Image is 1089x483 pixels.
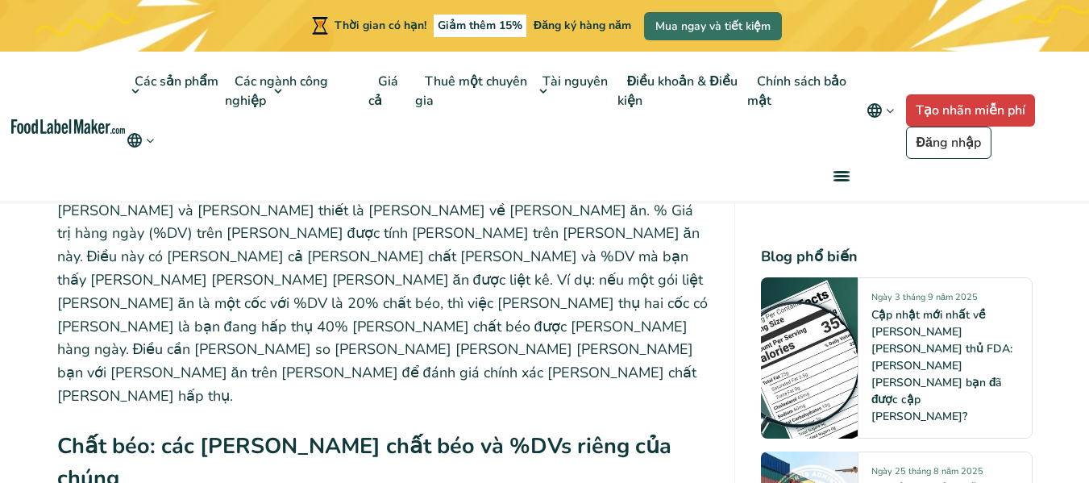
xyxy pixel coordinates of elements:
[761,247,858,266] font: Blog phổ biến
[368,73,398,110] font: Giá cả
[871,307,1012,424] a: Cập nhật mới nhất về [PERSON_NAME] [PERSON_NAME] thủ FDA: [PERSON_NAME] [PERSON_NAME] bạn đã được...
[655,19,771,34] font: Mua ngay và tiết kiệm
[415,73,527,110] font: Thuê một chuyên gia
[225,73,328,110] font: Các ngành công nghiệp
[125,131,156,150] button: Thay đổi ngôn ngữ
[368,52,398,131] a: Giá cả
[438,18,522,33] font: Giảm thêm 15%
[916,102,1025,119] font: Tạo nhãn miễn phí
[855,94,906,127] button: Thay đổi ngôn ngữ
[917,134,981,152] font: Đăng nhập
[542,73,608,90] font: Tài nguyên
[125,52,220,131] a: Các sản phẩm
[906,127,991,159] a: Đăng nhập
[747,73,846,110] font: Chính sách bảo mật
[871,465,983,477] font: Ngày 25 tháng 8 năm 2025
[533,52,609,131] a: Tài nguyên
[135,73,218,90] font: Các sản phẩm
[814,150,866,202] a: thực đơn
[871,291,978,303] font: Ngày 3 tháng 9 năm 2025
[617,73,738,110] font: Điều khoản & Điều kiện
[415,52,527,131] a: Thuê một chuyên gia
[11,119,126,135] a: Trang chủ của Food Label Maker
[534,18,631,33] font: Đăng ký hàng năm
[225,52,328,131] a: Các ngành công nghiệp
[57,177,708,406] font: , [PERSON_NAME] [PERSON_NAME] thụ thông [PERSON_NAME] và [PERSON_NAME] thiết là [PERSON_NAME] về ...
[906,94,1035,127] a: Tạo nhãn miễn phí
[644,12,782,40] a: Mua ngay và tiết kiệm
[747,52,846,131] a: Chính sách bảo mật
[335,18,426,33] font: Thời gian có hạn!
[617,52,738,131] a: Điều khoản & Điều kiện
